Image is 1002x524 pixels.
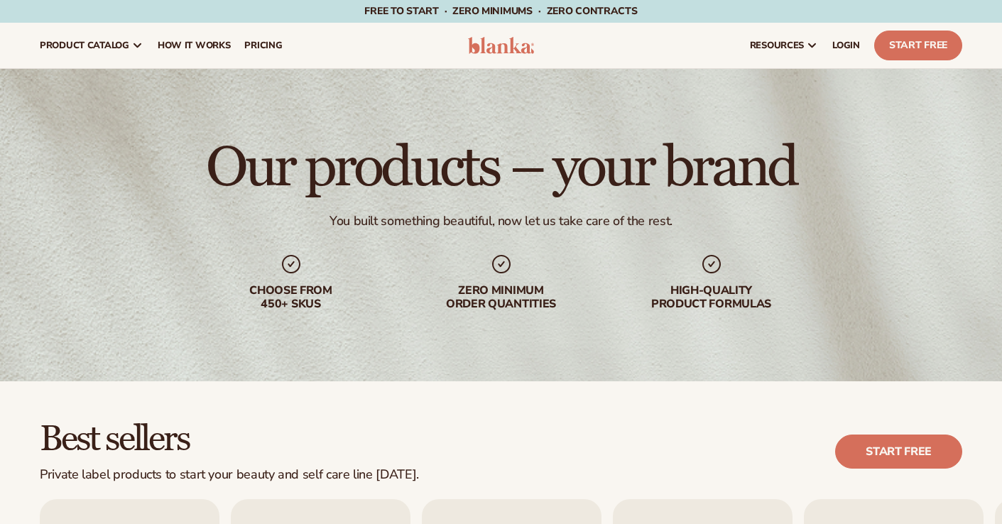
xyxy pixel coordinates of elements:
[468,37,535,54] img: logo
[40,467,419,483] div: Private label products to start your beauty and self care line [DATE].
[750,40,804,51] span: resources
[200,284,382,311] div: Choose from 450+ Skus
[621,284,802,311] div: High-quality product formulas
[33,23,151,68] a: product catalog
[40,40,129,51] span: product catalog
[237,23,289,68] a: pricing
[206,139,796,196] h1: Our products – your brand
[410,284,592,311] div: Zero minimum order quantities
[158,40,231,51] span: How It Works
[364,4,637,18] span: Free to start · ZERO minimums · ZERO contracts
[832,40,860,51] span: LOGIN
[825,23,867,68] a: LOGIN
[40,421,419,459] h2: Best sellers
[874,31,962,60] a: Start Free
[835,435,962,469] a: Start free
[330,213,672,229] div: You built something beautiful, now let us take care of the rest.
[743,23,825,68] a: resources
[151,23,238,68] a: How It Works
[244,40,282,51] span: pricing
